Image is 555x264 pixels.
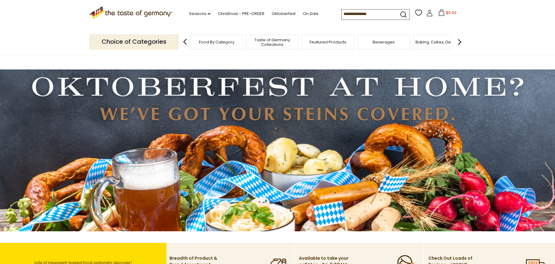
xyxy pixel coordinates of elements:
a: Oktoberfest [272,10,296,17]
span: $0.00 [446,10,456,15]
a: Baking, Cakes, Desserts [415,40,463,44]
a: Featured Products [310,40,346,44]
a: Food By Category [199,40,234,44]
p: Choice of Categories [89,34,179,49]
img: previous arrow [179,36,191,48]
a: Christmas - PRE-ORDER [218,10,264,17]
a: Taste of Germany Collections [248,38,297,47]
button: $0.00 [434,9,460,18]
img: next arrow [453,36,466,48]
a: Beverages [373,40,395,44]
a: On Sale [303,10,318,17]
a: Seasons [189,10,210,17]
